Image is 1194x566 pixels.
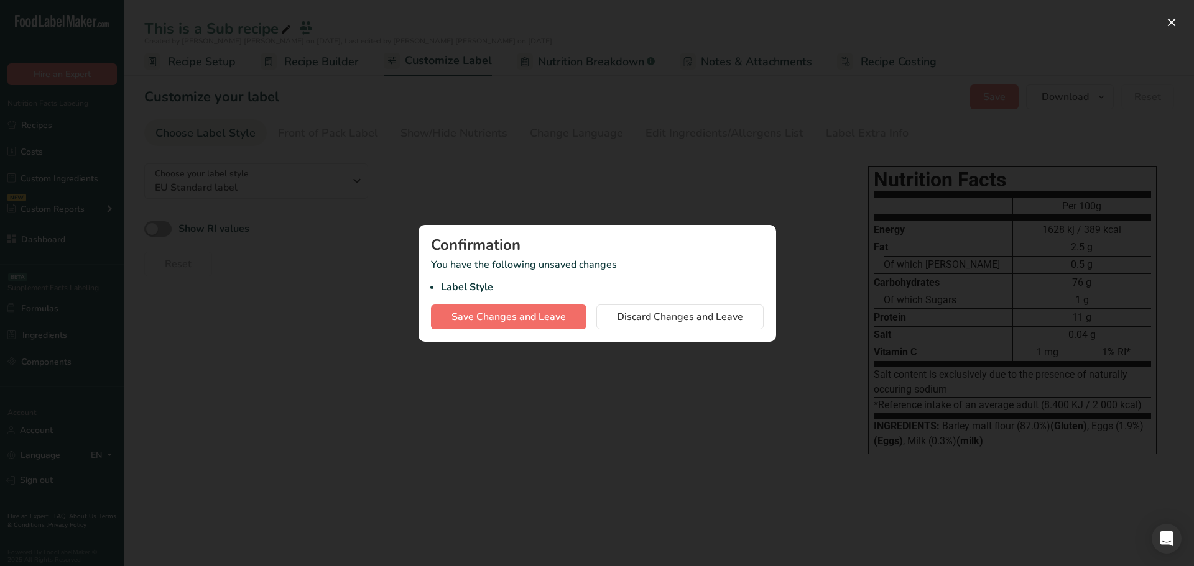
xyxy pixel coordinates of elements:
li: Label Style [441,280,764,294]
p: You have the following unsaved changes [431,257,764,294]
div: Open Intercom Messenger [1152,524,1182,554]
button: Discard Changes and Leave [596,304,764,329]
button: Save Changes and Leave [431,304,586,329]
div: Confirmation [431,237,764,252]
span: Discard Changes and Leave [617,309,743,324]
span: Save Changes and Leave [451,309,566,324]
